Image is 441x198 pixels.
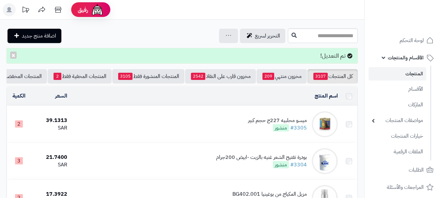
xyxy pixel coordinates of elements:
[34,154,68,161] div: 21.7400
[315,92,338,100] a: اسم المنتج
[12,92,25,100] a: الكمية
[387,183,424,192] span: المراجعات والأسئلة
[369,129,426,143] a: خيارات المنتجات
[91,3,104,16] img: ai-face.png
[409,165,424,175] span: الطلبات
[112,69,184,84] a: المنتجات المنشورة فقط3105
[369,98,426,112] a: الماركات
[369,162,437,178] a: الطلبات
[369,145,426,159] a: الملفات الرقمية
[216,154,307,161] div: بودرة تفتيح الشعر غنيه بالزيت -ابيض 200جرام
[400,36,424,45] span: لوحة التحكم
[232,190,307,198] div: مزيل المكياج من بوغينيا BG402.001
[15,120,23,128] span: 2
[307,69,358,84] a: كل المنتجات3107
[78,6,88,14] span: رفيق
[7,48,358,64] div: تم التعديل!
[8,29,61,43] a: اضافة منتج جديد
[34,190,68,198] div: 17.3922
[55,92,67,100] a: السعر
[369,33,437,48] a: لوحة التحكم
[34,117,68,124] div: 39.1313
[397,15,435,29] img: logo-2.png
[369,179,437,195] a: المراجعات والأسئلة
[262,73,274,80] span: 209
[313,73,328,80] span: 3107
[388,53,424,62] span: الأقسام والمنتجات
[48,69,112,84] a: المنتجات المخفية فقط2
[369,114,426,128] a: مواصفات المنتجات
[15,157,23,164] span: 3
[185,69,256,84] a: مخزون قارب على النفاذ2542
[257,69,307,84] a: مخزون منتهي209
[17,3,34,18] a: تحديثات المنصة
[22,32,56,40] span: اضافة منتج جديد
[273,124,289,131] span: منشور
[10,52,17,59] button: ×
[248,117,307,124] div: ميسو محلبيه 227ج حجم كبير
[34,161,68,169] div: SAR
[312,111,338,137] img: ميسو محلبيه 227ج حجم كبير
[54,73,61,80] span: 2
[255,32,280,40] span: التحرير لسريع
[312,148,338,174] img: بودرة تفتيح الشعر غنيه بالزيت -ابيض 200جرام
[273,161,289,168] span: منشور
[34,124,68,132] div: SAR
[290,161,307,169] a: #3304
[118,73,133,80] span: 3105
[191,73,205,80] span: 2542
[369,82,426,96] a: الأقسام
[240,29,285,43] a: التحرير لسريع
[290,124,307,132] a: #3305
[369,67,426,81] a: المنتجات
